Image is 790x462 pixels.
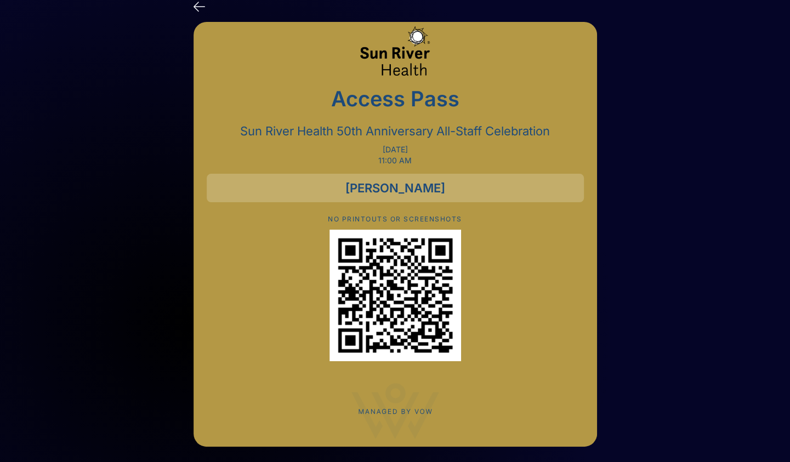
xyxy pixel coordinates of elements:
[207,123,584,139] p: Sun River Health 50th Anniversary All-Staff Celebration
[207,174,584,202] div: [PERSON_NAME]
[207,83,584,115] p: Access Pass
[207,215,584,223] p: NO PRINTOUTS OR SCREENSHOTS
[207,145,584,154] p: [DATE]
[329,230,461,361] div: QR Code
[207,156,584,165] p: 11:00 AM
